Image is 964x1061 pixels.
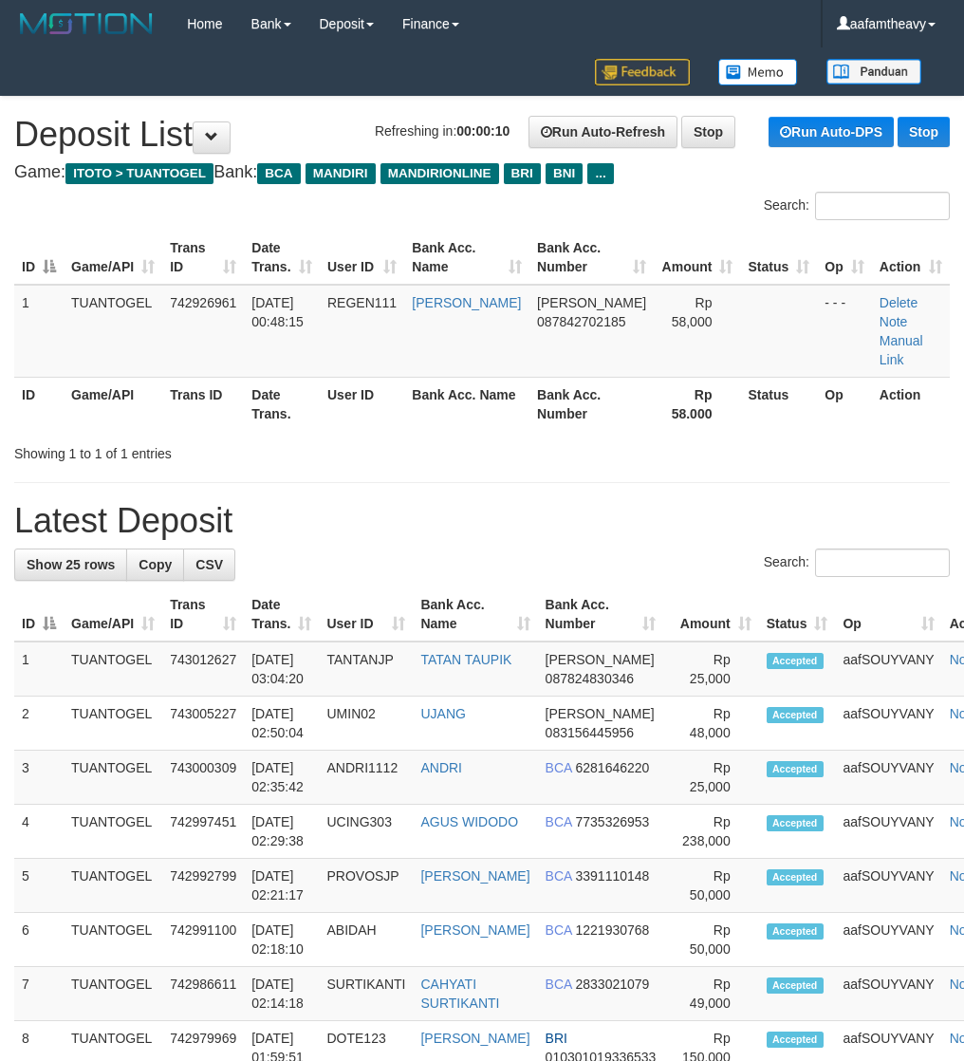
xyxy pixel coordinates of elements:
a: Stop [681,116,735,148]
td: 742991100 [162,913,244,967]
a: [PERSON_NAME] [420,1031,529,1046]
span: BRI [504,163,541,184]
span: REGEN111 [327,295,397,310]
span: Copy 087842702185 to clipboard [537,314,625,329]
span: Accepted [767,761,824,777]
td: TUANTOGEL [64,967,162,1021]
th: ID: activate to sort column descending [14,587,64,642]
span: Accepted [767,923,824,940]
th: Rp 58.000 [654,377,740,431]
th: Amount: activate to sort column ascending [654,231,740,285]
th: Trans ID: activate to sort column ascending [162,231,244,285]
td: aafSOUYVANY [835,751,941,805]
h4: Game: Bank: [14,163,950,182]
th: User ID: activate to sort column ascending [319,587,413,642]
td: 2 [14,697,64,751]
td: aafSOUYVANY [835,967,941,1021]
span: [PERSON_NAME] [537,295,646,310]
th: Action [872,377,950,431]
td: 3 [14,751,64,805]
a: [PERSON_NAME] [420,922,529,938]
span: 742926961 [170,295,236,310]
a: Run Auto-Refresh [528,116,677,148]
a: Stop [898,117,950,147]
strong: 00:00:10 [456,123,510,139]
th: Date Trans.: activate to sort column ascending [244,231,320,285]
td: UMIN02 [319,697,413,751]
a: Copy [126,549,184,581]
th: Date Trans.: activate to sort column ascending [244,587,319,642]
td: Rp 50,000 [663,913,758,967]
a: CAHYATI SURTIKANTI [420,977,499,1011]
span: Copy [139,557,172,572]
a: Delete [880,295,918,310]
td: TUANTOGEL [64,913,162,967]
th: Status: activate to sort column ascending [740,231,817,285]
th: User ID [320,377,404,431]
td: PROVOSJP [319,859,413,913]
img: panduan.png [826,59,921,84]
td: [DATE] 02:21:17 [244,859,319,913]
input: Search: [815,549,950,577]
th: Op [817,377,872,431]
td: 742986611 [162,967,244,1021]
span: [PERSON_NAME] [546,652,655,667]
td: Rp 50,000 [663,859,758,913]
td: 6 [14,913,64,967]
td: 4 [14,805,64,859]
h1: Latest Deposit [14,502,950,540]
span: Copy 7735326953 to clipboard [576,814,650,829]
input: Search: [815,192,950,220]
th: Game/API [64,377,162,431]
td: - - - [817,285,872,378]
td: 742997451 [162,805,244,859]
span: Copy 1221930768 to clipboard [576,922,650,938]
span: Accepted [767,815,824,831]
span: Copy 6281646220 to clipboard [576,760,650,775]
span: Copy 2833021079 to clipboard [576,977,650,992]
a: CSV [183,549,235,581]
td: aafSOUYVANY [835,913,941,967]
img: Feedback.jpg [595,59,690,85]
td: [DATE] 02:29:38 [244,805,319,859]
a: [PERSON_NAME] [412,295,521,310]
td: 1 [14,642,64,697]
span: Accepted [767,869,824,885]
td: 1 [14,285,64,378]
td: aafSOUYVANY [835,859,941,913]
td: aafSOUYVANY [835,805,941,859]
td: SURTIKANTI [319,967,413,1021]
th: ID [14,377,64,431]
img: MOTION_logo.png [14,9,158,38]
span: BCA [546,977,572,992]
a: AGUS WIDODO [420,814,518,829]
td: TANTANJP [319,642,413,697]
th: Trans ID: activate to sort column ascending [162,587,244,642]
td: 742992799 [162,859,244,913]
a: [PERSON_NAME] [420,868,529,884]
span: CSV [195,557,223,572]
th: Date Trans. [244,377,320,431]
label: Search: [764,549,950,577]
span: Copy 083156445956 to clipboard [546,725,634,740]
span: BCA [257,163,300,184]
th: Game/API: activate to sort column ascending [64,231,162,285]
span: BCA [546,922,572,938]
span: BCA [546,760,572,775]
td: TUANTOGEL [64,642,162,697]
td: [DATE] 03:04:20 [244,642,319,697]
th: Status [740,377,817,431]
td: [DATE] 02:35:42 [244,751,319,805]
td: TUANTOGEL [64,805,162,859]
td: [DATE] 02:50:04 [244,697,319,751]
td: TUANTOGEL [64,285,162,378]
span: [PERSON_NAME] [546,706,655,721]
span: Copy 3391110148 to clipboard [576,868,650,884]
td: TUANTOGEL [64,859,162,913]
label: Search: [764,192,950,220]
a: Note [880,314,908,329]
th: User ID: activate to sort column ascending [320,231,404,285]
td: UCING303 [319,805,413,859]
th: Status: activate to sort column ascending [759,587,836,642]
th: Bank Acc. Name: activate to sort column ascending [413,587,537,642]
